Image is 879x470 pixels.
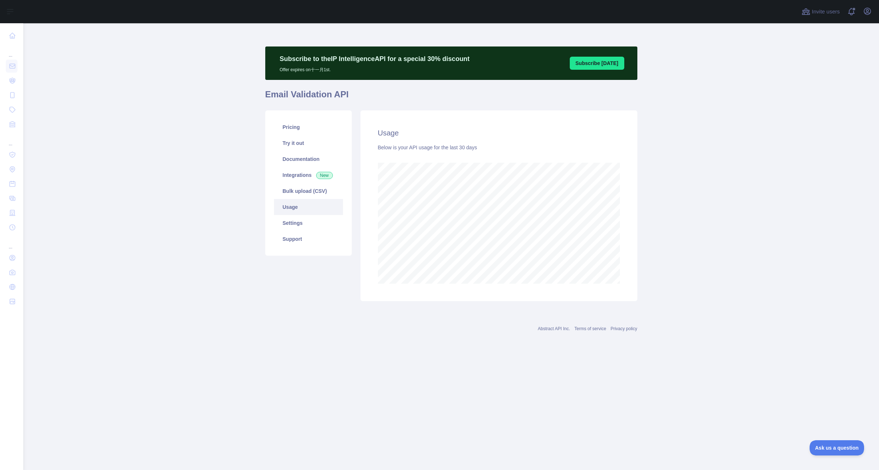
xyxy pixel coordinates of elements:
a: Documentation [274,151,343,167]
p: Subscribe to the IP Intelligence API for a special 30 % discount [280,54,470,64]
h1: Email Validation API [265,89,637,106]
span: New [316,172,333,179]
iframe: Toggle Customer Support [810,440,864,455]
button: Subscribe [DATE] [570,57,624,70]
a: Pricing [274,119,343,135]
a: Usage [274,199,343,215]
button: Invite users [800,6,841,17]
a: Settings [274,215,343,231]
a: Privacy policy [610,326,637,331]
div: ... [6,132,17,147]
div: ... [6,44,17,58]
div: Below is your API usage for the last 30 days [378,144,620,151]
p: Offer expires on 十一月 1st. [280,64,470,73]
a: Try it out [274,135,343,151]
a: Integrations New [274,167,343,183]
a: Terms of service [574,326,606,331]
h2: Usage [378,128,620,138]
a: Bulk upload (CSV) [274,183,343,199]
a: Support [274,231,343,247]
div: ... [6,235,17,250]
a: Abstract API Inc. [538,326,570,331]
span: Invite users [812,8,840,16]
